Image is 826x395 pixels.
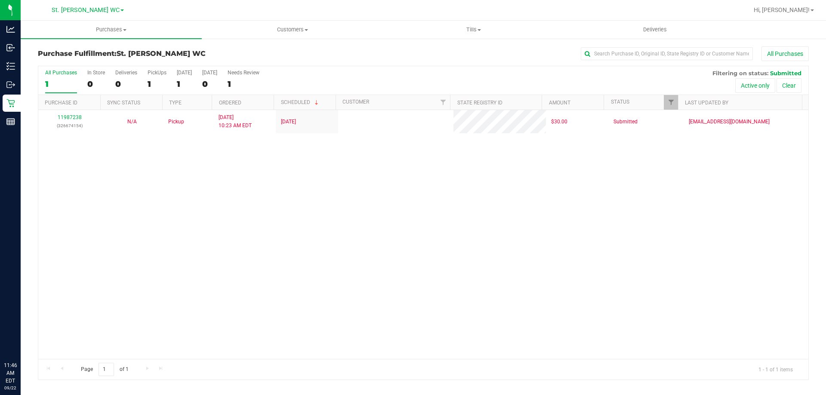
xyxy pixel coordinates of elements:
a: State Registry ID [457,100,502,106]
h3: Purchase Fulfillment: [38,50,295,58]
input: Search Purchase ID, Original ID, State Registry ID or Customer Name... [581,47,753,60]
iframe: Resource center [9,326,34,352]
span: St. [PERSON_NAME] WC [52,6,120,14]
a: Tills [383,21,564,39]
a: Ordered [219,100,241,106]
div: 1 [45,79,77,89]
inline-svg: Reports [6,117,15,126]
div: [DATE] [202,70,217,76]
span: Page of 1 [74,363,136,376]
span: Purchases [21,26,202,34]
a: Purchases [21,21,202,39]
span: Not Applicable [127,119,137,125]
span: St. [PERSON_NAME] WC [117,49,206,58]
inline-svg: Retail [6,99,15,107]
inline-svg: Inventory [6,62,15,70]
a: Status [611,99,629,105]
span: Submitted [770,70,801,77]
span: [DATE] 10:23 AM EDT [219,113,252,130]
div: 0 [115,79,137,89]
inline-svg: Inbound [6,43,15,52]
a: Customers [202,21,383,39]
inline-svg: Outbound [6,80,15,89]
span: [EMAIL_ADDRESS][DOMAIN_NAME] [689,118,770,126]
span: [DATE] [281,118,296,126]
a: 11987238 [58,114,82,120]
p: 09/22 [4,385,17,391]
div: All Purchases [45,70,77,76]
span: Submitted [613,118,638,126]
div: 1 [177,79,192,89]
p: 11:46 AM EDT [4,361,17,385]
span: $30.00 [551,118,567,126]
span: 1 - 1 of 1 items [752,363,800,376]
div: 1 [148,79,166,89]
a: Purchase ID [45,100,77,106]
span: Filtering on status: [712,70,768,77]
span: Tills [383,26,564,34]
div: Deliveries [115,70,137,76]
button: All Purchases [761,46,809,61]
span: Deliveries [632,26,678,34]
div: 1 [228,79,259,89]
a: Type [169,100,182,106]
a: Filter [436,95,450,110]
div: 0 [87,79,105,89]
span: Hi, [PERSON_NAME]! [754,6,810,13]
a: Deliveries [564,21,746,39]
button: Clear [777,78,801,93]
span: Pickup [168,118,184,126]
a: Scheduled [281,99,320,105]
a: Sync Status [107,100,140,106]
button: Active only [735,78,775,93]
a: Last Updated By [685,100,728,106]
div: PickUps [148,70,166,76]
div: [DATE] [177,70,192,76]
a: Filter [664,95,678,110]
span: Customers [202,26,382,34]
a: Customer [342,99,369,105]
div: In Store [87,70,105,76]
input: 1 [99,363,114,376]
button: N/A [127,118,137,126]
div: 0 [202,79,217,89]
p: (326674154) [43,122,96,130]
inline-svg: Analytics [6,25,15,34]
div: Needs Review [228,70,259,76]
a: Amount [549,100,570,106]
